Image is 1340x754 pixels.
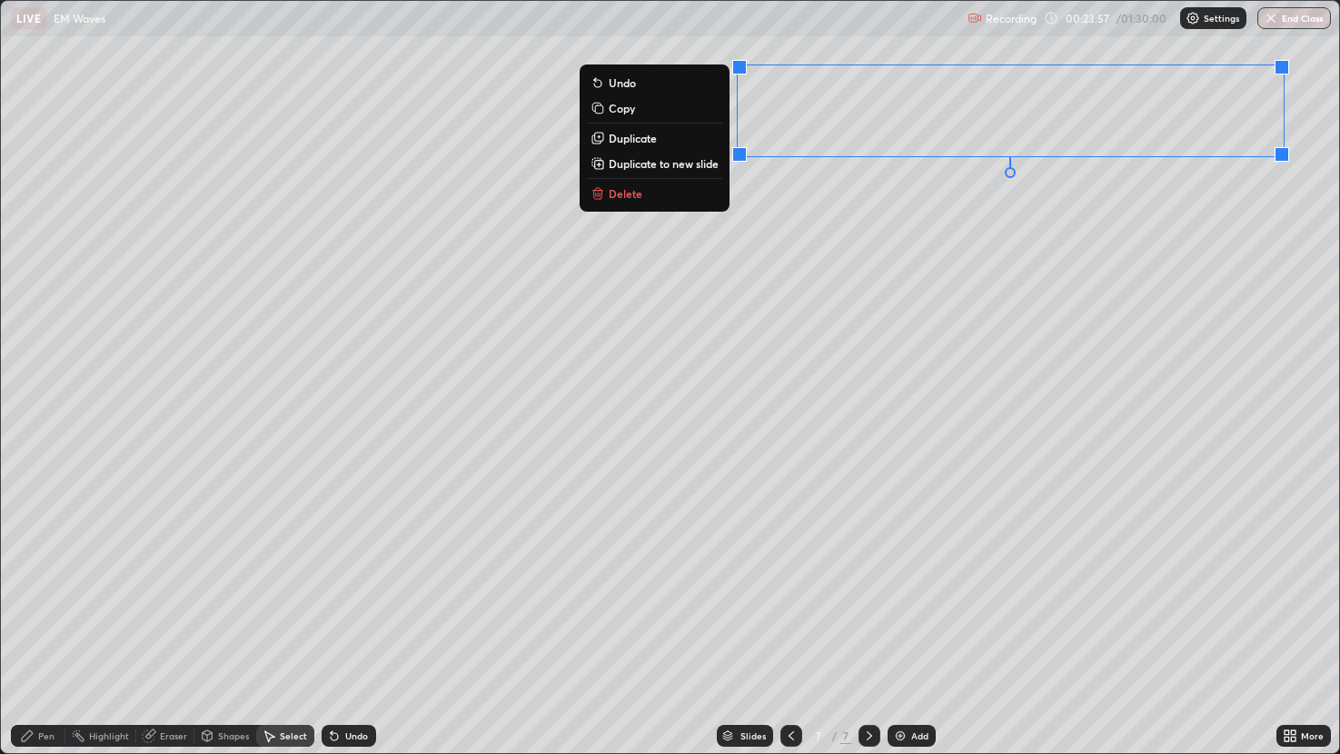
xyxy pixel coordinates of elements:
[840,728,851,744] div: 7
[587,97,722,119] button: Copy
[893,729,908,743] img: add-slide-button
[809,730,828,741] div: 7
[587,127,722,149] button: Duplicate
[609,186,642,201] p: Delete
[587,72,722,94] button: Undo
[38,731,55,740] div: Pen
[54,11,105,25] p: EM Waves
[280,731,307,740] div: Select
[160,731,187,740] div: Eraser
[609,156,719,171] p: Duplicate to new slide
[89,731,129,740] div: Highlight
[609,75,636,90] p: Undo
[740,731,766,740] div: Slides
[587,183,722,204] button: Delete
[911,731,928,740] div: Add
[831,730,837,741] div: /
[218,731,249,740] div: Shapes
[1204,14,1239,23] p: Settings
[1264,11,1278,25] img: end-class-cross
[1301,731,1324,740] div: More
[986,12,1037,25] p: Recording
[968,11,982,25] img: recording.375f2c34.svg
[1186,11,1200,25] img: class-settings-icons
[16,11,41,25] p: LIVE
[1257,7,1331,29] button: End Class
[587,153,722,174] button: Duplicate to new slide
[609,101,635,115] p: Copy
[609,131,657,145] p: Duplicate
[345,731,368,740] div: Undo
